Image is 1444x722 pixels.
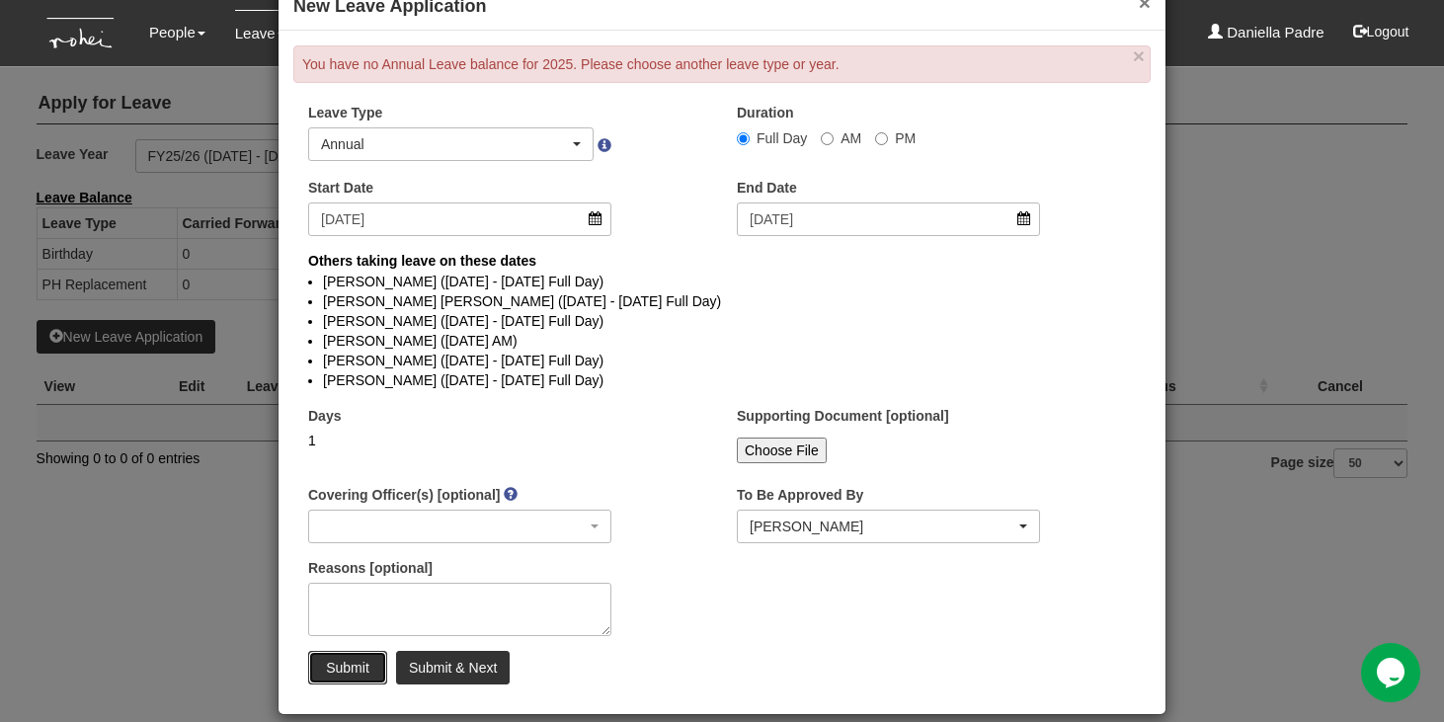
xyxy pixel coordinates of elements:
span: Full Day [757,130,807,146]
li: [PERSON_NAME] [PERSON_NAME] ([DATE] - [DATE] Full Day) [323,291,1121,311]
label: Start Date [308,178,373,198]
div: Annual [321,134,569,154]
label: Reasons [optional] [308,558,433,578]
label: Leave Type [308,103,382,122]
div: [PERSON_NAME] [750,517,1015,536]
input: d/m/yyyy [737,202,1040,236]
span: AM [841,130,861,146]
div: You have no Annual Leave balance for 2025. Please choose another leave type or year. [293,45,1151,83]
label: Supporting Document [optional] [737,406,949,426]
li: [PERSON_NAME] ([DATE] - [DATE] Full Day) [323,272,1121,291]
b: Others taking leave on these dates [308,253,536,269]
li: [PERSON_NAME] ([DATE] - [DATE] Full Day) [323,370,1121,390]
button: Daniel Low [737,510,1040,543]
div: 1 [308,431,611,450]
button: Annual [308,127,594,161]
input: Submit & Next [396,651,510,684]
label: Days [308,406,341,426]
input: Choose File [737,438,827,463]
input: d/m/yyyy [308,202,611,236]
li: [PERSON_NAME] ([DATE] - [DATE] Full Day) [323,311,1121,331]
label: End Date [737,178,797,198]
iframe: chat widget [1361,643,1424,702]
label: Covering Officer(s) [optional] [308,485,500,505]
li: [PERSON_NAME] ([DATE] AM) [323,331,1121,351]
input: Submit [308,651,387,684]
span: PM [895,130,916,146]
li: [PERSON_NAME] ([DATE] - [DATE] Full Day) [323,351,1121,370]
a: close [1133,45,1145,66]
label: To Be Approved By [737,485,863,505]
label: Duration [737,103,794,122]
